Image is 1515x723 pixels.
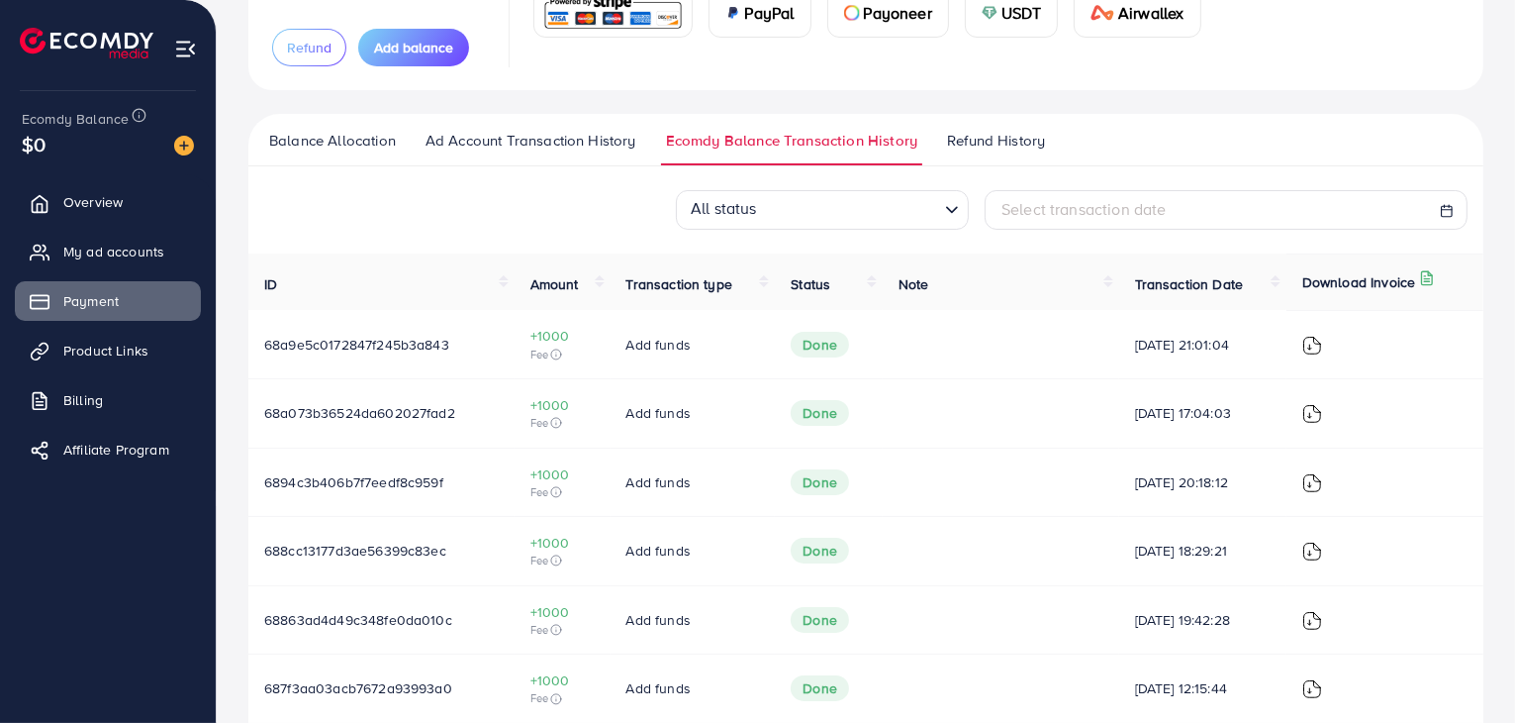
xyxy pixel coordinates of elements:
span: 6894c3b406b7f7eedf8c959f [264,472,443,492]
span: Select transaction date [1001,198,1167,220]
span: Refund History [947,130,1045,152]
span: PayPal [745,1,795,25]
span: Status [791,274,830,294]
a: Overview [15,182,201,222]
iframe: Chat [1431,634,1500,708]
span: Airwallex [1118,1,1184,25]
span: [DATE] 21:01:04 [1135,335,1271,355]
span: [DATE] 20:18:12 [1135,472,1271,492]
span: Fee [530,484,595,500]
span: 68863ad4d49c348fe0da010c [264,610,452,630]
span: Done [791,332,849,358]
span: USDT [1001,1,1042,25]
button: Add balance [358,29,469,66]
span: +1000 [530,395,595,415]
span: Fee [530,347,595,362]
p: Download Invoice [1302,270,1416,294]
img: logo [20,28,153,58]
span: All status [687,192,761,225]
span: Billing [63,390,103,410]
img: card [725,5,741,21]
img: card [844,5,860,21]
span: 68a9e5c0172847f245b3a843 [264,335,449,355]
span: Fee [530,622,595,638]
span: Affiliate Program [63,440,169,460]
img: ic-download-invoice.1f3c1b55.svg [1302,473,1322,493]
span: 688cc13177d3ae56399c83ec [264,541,446,561]
span: Ecomdy Balance [22,109,129,129]
span: Balance Allocation [269,130,396,152]
span: My ad accounts [63,242,164,261]
span: Add funds [626,678,691,698]
img: card [1090,5,1114,21]
span: Fee [530,553,595,568]
span: [DATE] 12:15:44 [1135,678,1271,698]
a: Product Links [15,331,201,370]
span: Overview [63,192,123,212]
span: Done [791,469,849,495]
span: Done [791,607,849,633]
img: ic-download-invoice.1f3c1b55.svg [1302,336,1322,356]
a: Payment [15,281,201,321]
span: Done [791,675,849,701]
a: Billing [15,380,201,420]
span: 687f3aa03acb7672a93993a0 [264,678,452,698]
span: Done [791,400,849,426]
button: Refund [272,29,346,66]
span: Ad Account Transaction History [426,130,636,152]
span: Add balance [374,38,453,57]
a: My ad accounts [15,232,201,271]
span: Fee [530,415,595,431]
span: +1000 [530,465,595,484]
span: Fee [530,690,595,706]
img: card [982,5,997,21]
img: menu [174,38,197,60]
span: 68a073b36524da602027fad2 [264,403,455,423]
span: +1000 [530,326,595,346]
img: image [174,136,194,155]
span: $0 [22,130,46,158]
img: ic-download-invoice.1f3c1b55.svg [1302,679,1322,699]
span: Payment [63,291,119,311]
span: Done [791,538,849,564]
span: Note [899,274,929,294]
span: Transaction Date [1135,274,1244,294]
span: ID [264,274,277,294]
span: +1000 [530,671,595,690]
span: Add funds [626,403,691,423]
span: Add funds [626,472,691,492]
div: Search for option [676,190,969,230]
span: [DATE] 18:29:21 [1135,541,1271,561]
span: Add funds [626,610,691,630]
span: Add funds [626,541,691,561]
span: Payoneer [864,1,932,25]
span: +1000 [530,533,595,553]
span: +1000 [530,602,595,622]
img: ic-download-invoice.1f3c1b55.svg [1302,611,1322,631]
input: Search for option [763,193,937,225]
img: ic-download-invoice.1f3c1b55.svg [1302,542,1322,562]
a: Affiliate Program [15,430,201,469]
span: [DATE] 19:42:28 [1135,610,1271,630]
span: Amount [530,274,579,294]
span: Product Links [63,341,148,361]
span: [DATE] 17:04:03 [1135,403,1271,423]
img: ic-download-invoice.1f3c1b55.svg [1302,404,1322,424]
span: Ecomdy Balance Transaction History [666,130,917,152]
span: Refund [287,38,331,57]
span: Add funds [626,335,691,355]
span: Transaction type [626,274,733,294]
